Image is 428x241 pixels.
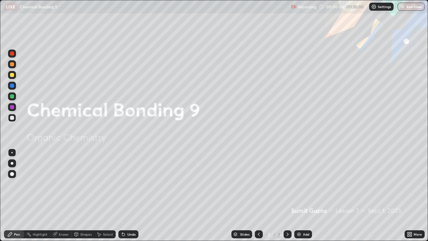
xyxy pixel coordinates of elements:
p: LIVE [6,4,15,9]
div: Shapes [80,233,92,236]
img: end-class-cross [400,4,405,9]
img: add-slide-button [296,232,302,237]
div: Select [103,233,113,236]
p: Settings [378,5,391,8]
div: Highlight [33,233,47,236]
div: Pen [14,233,20,236]
p: Recording [298,4,316,9]
img: class-settings-icons [371,4,377,9]
div: 2 [265,232,272,236]
p: Chemical Bonding 9 [20,4,57,9]
button: End Class [398,3,425,11]
div: 2 [277,231,281,237]
div: More [414,233,422,236]
div: Add [303,233,309,236]
div: Undo [127,233,136,236]
div: Slides [240,233,249,236]
div: Eraser [59,233,69,236]
div: / [274,232,276,236]
img: recording.375f2c34.svg [291,4,296,9]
